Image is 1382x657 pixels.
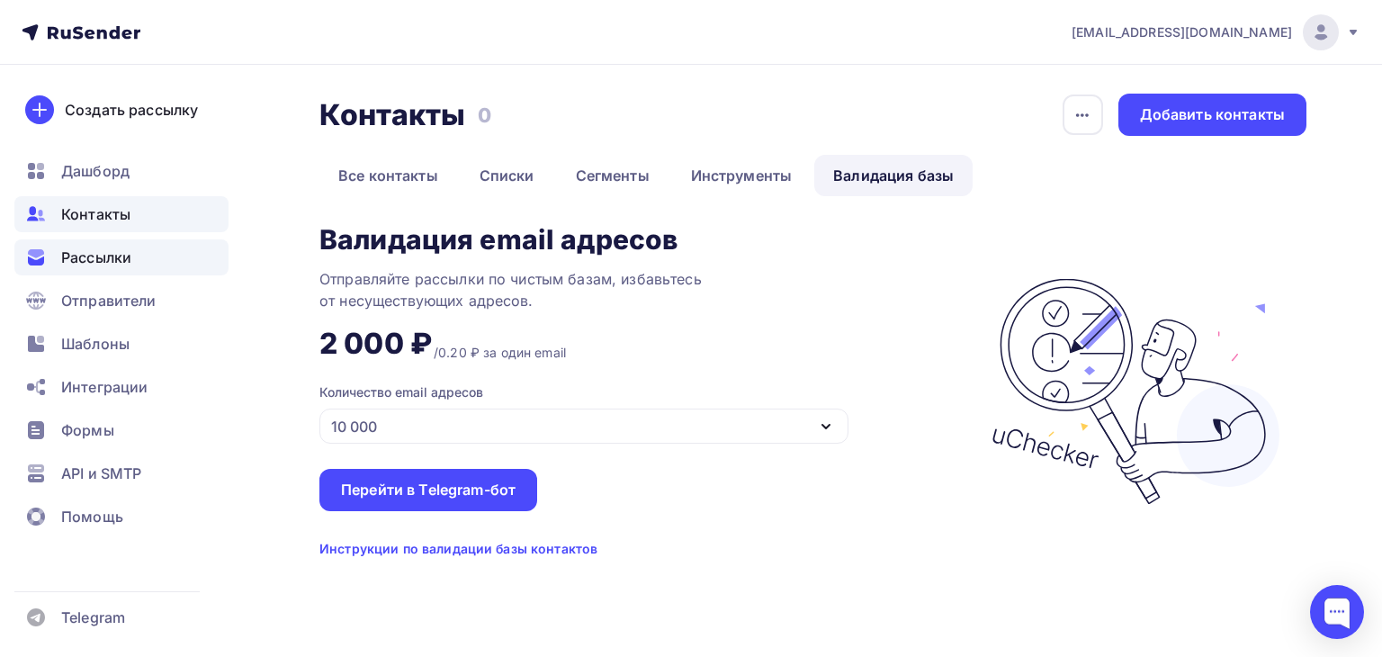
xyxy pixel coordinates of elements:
[1072,14,1360,50] a: [EMAIL_ADDRESS][DOMAIN_NAME]
[61,506,123,527] span: Помощь
[61,419,114,441] span: Формы
[1072,23,1292,41] span: [EMAIL_ADDRESS][DOMAIN_NAME]
[478,103,491,128] h3: 0
[319,326,432,362] div: 2 000 ₽
[61,333,130,355] span: Шаблоны
[61,290,157,311] span: Отправители
[61,463,141,484] span: API и SMTP
[61,247,131,268] span: Рассылки
[814,155,973,196] a: Валидация базы
[14,196,229,232] a: Контакты
[14,239,229,275] a: Рассылки
[65,99,198,121] div: Создать рассылку
[319,540,597,558] div: Инструкции по валидации базы контактов
[14,412,229,448] a: Формы
[61,160,130,182] span: Дашборд
[319,383,483,401] div: Количество email адресов
[61,376,148,398] span: Интеграции
[672,155,812,196] a: Инструменты
[341,480,516,500] div: Перейти в Telegram-бот
[14,153,229,189] a: Дашборд
[434,344,566,362] div: /0.20 ₽ за один email
[319,97,465,133] h2: Контакты
[557,155,669,196] a: Сегменты
[61,203,130,225] span: Контакты
[331,416,377,437] div: 10 000
[461,155,553,196] a: Списки
[61,607,125,628] span: Telegram
[14,283,229,319] a: Отправители
[319,268,769,311] div: Отправляйте рассылки по чистым базам, избавьтесь от несуществующих адресов.
[14,326,229,362] a: Шаблоны
[319,383,907,444] button: Количество email адресов 10 000
[319,225,678,254] div: Валидация email адресов
[1140,104,1285,125] div: Добавить контакты
[319,155,457,196] a: Все контакты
